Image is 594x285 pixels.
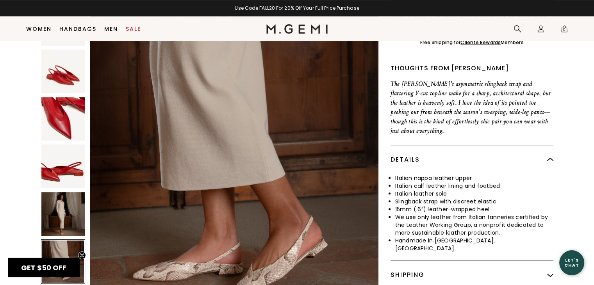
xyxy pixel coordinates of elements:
[126,26,141,32] a: Sale
[21,263,66,273] span: GET $50 OFF
[460,39,501,46] a: Cliente Rewards
[420,39,524,46] div: Free Shipping for Members
[104,26,118,32] a: Men
[8,258,80,277] div: GET $50 OFFClose teaser
[26,26,52,32] a: Women
[266,24,328,34] img: M.Gemi
[395,198,553,205] li: Slingback strap with discreet elastic
[395,174,553,182] li: Italian nappa leather upper
[59,26,96,32] a: Handbags
[560,27,568,34] span: 0
[41,50,85,93] img: The Rosanna
[41,192,85,236] img: The Rosanna
[391,64,553,73] div: Thoughts from [PERSON_NAME]
[41,97,85,141] img: The Rosanna
[78,251,86,259] button: Close teaser
[395,182,553,190] li: Italian calf leather lining and footbed
[395,190,553,198] li: Italian leather sole
[395,237,553,252] li: Handmade in [GEOGRAPHIC_DATA], [GEOGRAPHIC_DATA]
[395,205,553,213] li: 15mm (.6”) leather-wrapped heel
[391,79,553,135] p: The [PERSON_NAME]’s asymmetric slingback strap and flattering V-cut topline make for a sharp, arc...
[559,258,584,267] div: Let's Chat
[41,145,85,189] img: The Rosanna
[391,145,553,174] div: Details
[395,213,553,237] li: We use only leather from Italian tanneries certified by the Leather Working Group, a nonprofit de...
